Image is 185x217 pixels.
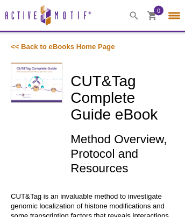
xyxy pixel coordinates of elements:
[147,11,157,22] a: 0
[70,73,174,124] h1: CUT&Tag Complete Guide eBook
[11,62,62,103] img: CUT&Tag Complete Guide eBook
[11,43,115,51] a: << Back to eBooks Home Page
[157,5,160,15] span: 0
[70,132,174,176] h2: Method Overview, Protocol and Resources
